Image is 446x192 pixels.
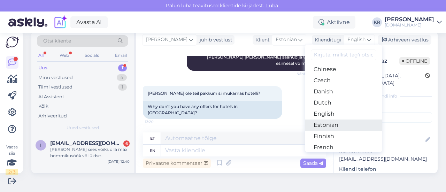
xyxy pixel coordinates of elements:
div: [GEOGRAPHIC_DATA], [GEOGRAPHIC_DATA] [341,72,425,87]
a: Estonian [305,120,382,131]
a: Dutch [305,97,382,108]
a: Danish [305,86,382,97]
p: Kliendi nimi [339,125,432,133]
div: Socials [83,51,100,60]
div: Web [58,51,70,60]
div: 1 [118,64,127,71]
a: Avasta AI [70,16,108,28]
div: Aktiivne [313,16,355,29]
div: Kõik [38,103,48,110]
span: [PERSON_NAME] ole teil pakkumisi mukarnas hotelli? [148,91,260,96]
div: et [150,132,155,144]
span: [PERSON_NAME] [146,36,187,44]
div: Minu vestlused [38,74,73,81]
a: Chinese [305,64,382,75]
span: English [347,36,366,44]
div: KR [372,17,382,27]
div: [DOMAIN_NAME] [385,22,434,28]
a: French [305,142,382,153]
div: Email [114,51,128,60]
span: i [40,143,41,148]
div: en [150,145,155,156]
span: Estonian [276,36,297,44]
img: explore-ai [53,15,68,30]
div: [PERSON_NAME] sees võiks olla max hommikusöök või üldse [PERSON_NAME] söökidega. Basseini territo... [50,146,130,159]
div: juhib vestlust [197,36,232,44]
a: English [305,108,382,120]
span: Luba [264,2,280,9]
span: 13:20 [145,119,171,124]
span: Offline [399,57,430,65]
div: 2 / 3 [6,169,18,175]
p: Kliendi tag'id [339,103,432,111]
div: Arhiveeri vestlus [378,35,431,45]
p: [EMAIL_ADDRESS][DOMAIN_NAME] [339,155,432,163]
div: Vaata siia [6,144,18,175]
div: [DATE] 12:40 [108,159,130,164]
div: All [37,51,45,60]
p: Kliendi email [339,148,432,155]
div: Klient [253,36,270,44]
div: Uus [38,64,47,71]
div: Tiimi vestlused [38,84,72,91]
span: info@ideaarhitektid.ee [50,140,123,146]
input: Lisa tag [339,112,432,123]
span: Nähtud ✓ 10:48 [297,71,324,76]
div: 4 [117,74,127,81]
img: Askly Logo [6,37,19,48]
div: Klienditugi [312,36,341,44]
span: Otsi kliente [43,37,71,45]
div: Privaatne kommentaar [143,159,211,168]
span: Uued vestlused [67,125,99,131]
a: [PERSON_NAME][DOMAIN_NAME] [385,17,442,28]
a: Czech [305,75,382,86]
div: Küsi telefoninumbrit [339,173,395,182]
div: Arhiveeritud [38,113,67,120]
input: Lisa nimi [339,136,424,144]
div: Why don't you have any offers for hotels in [GEOGRAPHIC_DATA]? [143,101,282,119]
input: Kirjuta, millist tag'i otsid [311,49,376,60]
div: [PERSON_NAME] [385,17,434,22]
div: Kliendi info [339,93,432,99]
div: AI Assistent [38,93,64,100]
p: Kliendi telefon [339,166,432,173]
div: 1 [118,84,127,91]
div: 6 [123,140,130,147]
span: Saada [303,160,323,166]
a: Finnish [305,131,382,142]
